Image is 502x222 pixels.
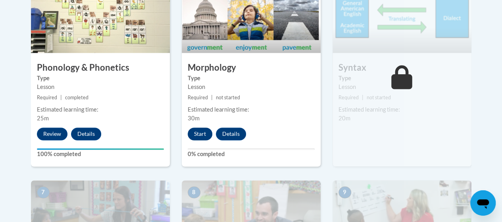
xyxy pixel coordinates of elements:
[37,127,67,140] button: Review
[37,115,49,122] span: 25m
[339,74,465,83] label: Type
[216,95,240,100] span: not started
[37,148,164,150] div: Your progress
[37,150,164,158] label: 100% completed
[188,83,315,91] div: Lesson
[37,95,57,100] span: Required
[211,95,213,100] span: |
[71,127,101,140] button: Details
[65,95,88,100] span: completed
[188,115,200,122] span: 30m
[37,105,164,114] div: Estimated learning time:
[339,95,359,100] span: Required
[188,127,212,140] button: Start
[470,190,496,216] iframe: Button to launch messaging window
[188,186,200,198] span: 8
[333,62,471,74] h3: Syntax
[37,186,50,198] span: 7
[339,115,350,122] span: 20m
[188,95,208,100] span: Required
[339,83,465,91] div: Lesson
[60,95,62,100] span: |
[182,62,321,74] h3: Morphology
[37,74,164,83] label: Type
[367,95,391,100] span: not started
[188,74,315,83] label: Type
[188,105,315,114] div: Estimated learning time:
[362,95,364,100] span: |
[216,127,246,140] button: Details
[37,83,164,91] div: Lesson
[339,105,465,114] div: Estimated learning time:
[339,186,351,198] span: 9
[188,150,315,158] label: 0% completed
[31,62,170,74] h3: Phonology & Phonetics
